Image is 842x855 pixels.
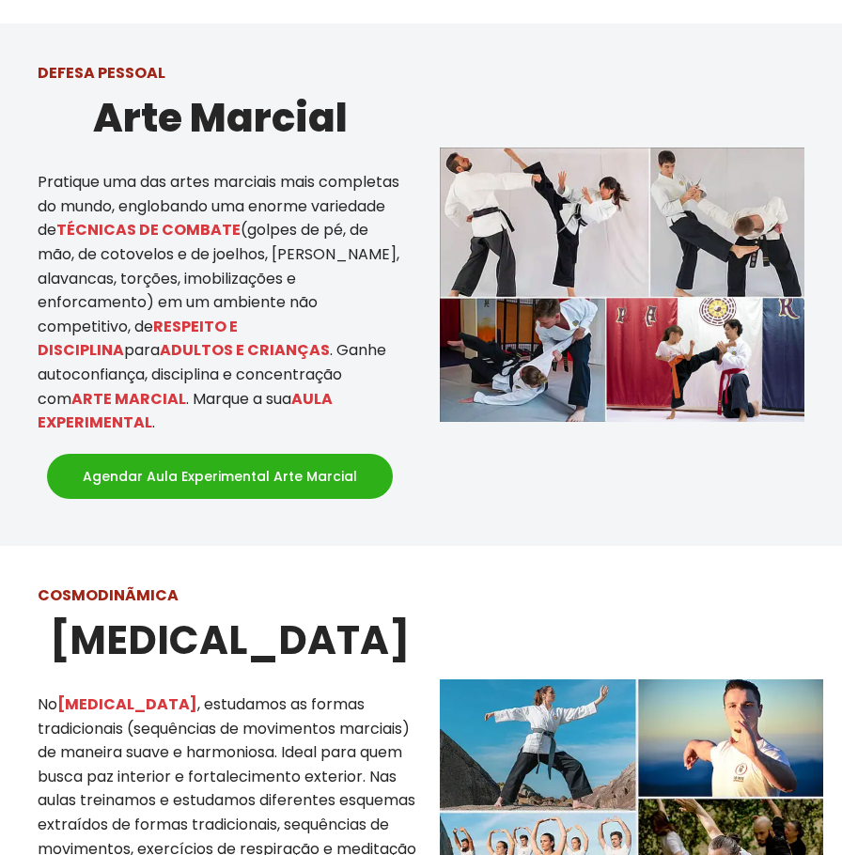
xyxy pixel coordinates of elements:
p: Pratique uma das artes marciais mais completas do mundo, englobando uma enorme variedade de (golp... [38,170,402,435]
mark: TÉCNICAS DE COMBATE [56,219,241,241]
a: Agendar Aula Experimental Arte Marcial [47,454,393,499]
strong: DEFESA PESSOAL [38,62,165,84]
mark: [MEDICAL_DATA] [57,693,197,715]
strong: COSMODINÃMICA [38,584,179,606]
h2: Arte Marcial [38,95,402,142]
mark: ADULTOS E CRIANÇAS [160,339,330,361]
strong: [MEDICAL_DATA] [50,613,410,668]
mark: RESPEITO E DISCIPLINA [38,316,238,362]
mark: ARTE MARCIAL [71,388,186,410]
